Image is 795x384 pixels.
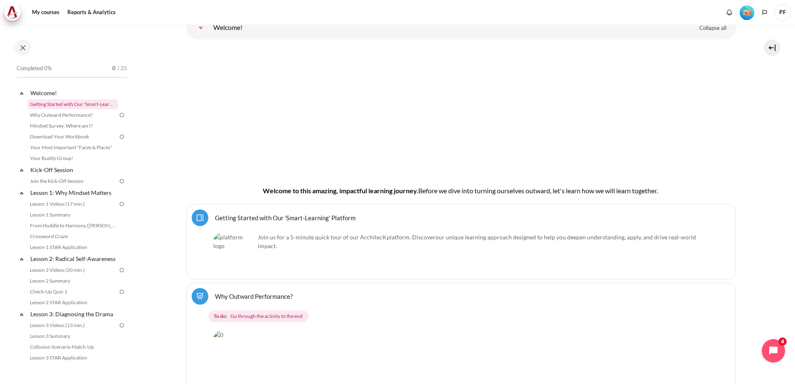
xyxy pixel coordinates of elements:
[258,234,696,249] span: our unique learning approach designed to help you deepen understanding, apply, and drive real-wor...
[736,5,758,20] a: Level #1
[740,5,754,20] img: Level #1
[27,320,118,330] a: Lesson 3 Videos (13 min.)
[693,21,733,35] a: Collapse all
[27,143,118,153] a: Your Most Important "Faces & Places"
[27,199,118,209] a: Lesson 1 Videos (17 min.)
[17,64,52,73] span: Completed 0%
[29,164,118,175] a: Kick-Off Session
[29,187,118,198] a: Lesson 1: Why Mindset Matters
[27,331,118,341] a: Lesson 3 Summary
[4,4,25,21] a: Architeck Architeck
[418,187,422,194] span: B
[17,166,26,174] span: Collapse
[27,110,118,120] a: Why Outward Performance?
[27,210,118,220] a: Lesson 1 Summary
[64,4,119,21] a: Reports & Analytics
[17,255,26,263] span: Collapse
[27,242,118,252] a: Lesson 1 STAR Application
[27,287,118,297] a: Check-Up Quiz 1
[27,99,118,109] a: Getting Started with Our 'Smart-Learning' Platform
[213,186,709,196] h4: Welcome to this amazing, impactful learning journey.
[230,313,303,320] span: Go through the activity to the end
[258,234,696,249] span: .
[723,6,736,19] div: Show notification window with no new notifications
[213,233,709,250] p: Join us for a 5-minute quick tour of our ArchitecK platform. Discover
[422,187,658,194] span: efore we dive into turning ourselves outward, let's learn how we will learn together.
[118,133,126,140] img: To do
[118,266,126,274] img: To do
[27,231,118,241] a: Crossword Craze
[214,313,227,320] strong: To do:
[208,309,717,324] div: Completion requirements for Why Outward Performance?
[774,4,791,21] span: PF
[27,132,118,142] a: Download Your Workbook
[117,64,127,73] span: / 25
[112,64,116,73] span: 0
[118,111,126,119] img: To do
[27,276,118,286] a: Lesson 2 Summary
[27,176,118,186] a: Join the Kick-Off Session
[193,20,209,36] a: Welcome!
[27,265,118,275] a: Lesson 2 Videos (20 min.)
[29,253,118,264] a: Lesson 2: Radical Self-Awareness
[17,310,26,318] span: Collapse
[27,153,118,163] a: Your Buddy Group!
[215,214,356,222] a: Getting Started with Our 'Smart-Learning' Platform
[774,4,791,21] a: User menu
[27,342,118,352] a: Collusion Scenario Match-Up
[699,24,726,32] span: Collapse all
[118,288,126,295] img: To do
[118,200,126,208] img: To do
[29,4,62,21] a: My courses
[17,189,26,197] span: Collapse
[27,298,118,308] a: Lesson 2 STAR Application
[118,177,126,185] img: To do
[27,221,118,231] a: From Huddle to Harmony ([PERSON_NAME]'s Story)
[17,89,26,97] span: Collapse
[215,292,293,300] a: Why Outward Performance?
[29,87,118,98] a: Welcome!
[213,233,255,274] img: platform logo
[7,6,18,19] img: Architeck
[758,6,771,19] button: Languages
[118,322,126,329] img: To do
[27,121,118,131] a: Mindset Survey: Where am I?
[29,308,118,320] a: Lesson 3: Diagnosing the Drama
[27,353,118,363] a: Lesson 3 STAR Application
